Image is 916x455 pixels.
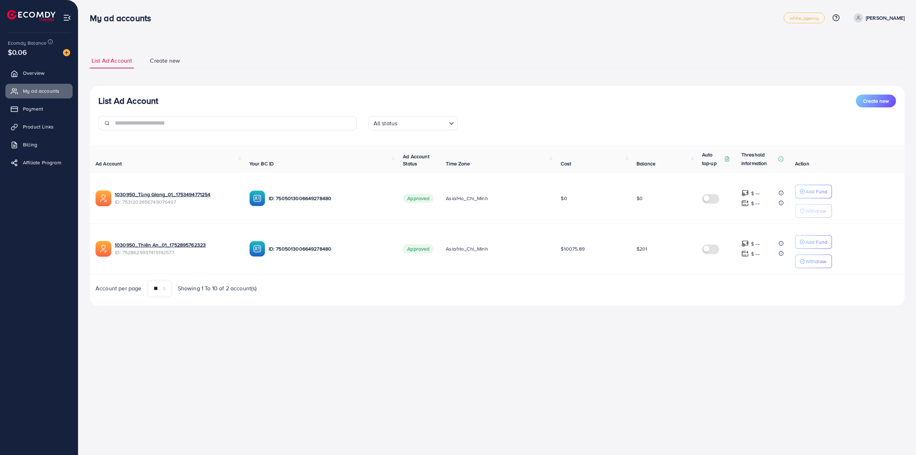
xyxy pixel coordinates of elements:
p: $ --- [751,199,760,208]
span: Asia/Ho_Chi_Minh [446,245,488,252]
span: Create new [863,97,889,105]
iframe: Chat [886,423,911,450]
span: Overview [23,69,44,77]
p: [PERSON_NAME] [866,14,905,22]
button: Create new [856,95,896,107]
p: $ --- [751,250,760,258]
span: Time Zone [446,160,470,167]
img: logo [7,10,55,21]
span: Ad Account Status [403,153,429,167]
button: Withdraw [795,255,832,268]
p: $ --- [751,239,760,248]
span: My ad accounts [23,87,59,95]
span: $10075.89 [561,245,584,252]
span: Account per page [96,284,142,292]
span: Showing 1 To 10 of 2 account(s) [178,284,257,292]
input: Search for option [399,117,446,129]
span: Action [795,160,809,167]
a: white_agency [784,13,825,23]
img: ic-ads-acc.e4c84228.svg [96,241,111,257]
span: Ad Account [96,160,122,167]
a: Payment [5,102,73,116]
img: menu [63,14,71,22]
span: Approved [403,244,434,253]
p: Auto top-up [702,150,723,168]
span: Billing [23,141,37,148]
p: Add Fund [805,238,827,246]
p: ID: 7505013006649278480 [269,245,392,253]
a: Billing [5,137,73,152]
span: ID: 7528629937415192577 [115,249,238,256]
p: Withdraw [805,207,826,215]
button: Add Fund [795,235,832,249]
span: Create new [150,57,180,65]
span: Cost [561,160,571,167]
span: ID: 7531202656749076497 [115,198,238,205]
button: Add Fund [795,185,832,198]
span: $0 [637,195,643,202]
div: <span class='underline'>1030950_Thiên An_01_1752895762323</span></br>7528629937415192577 [115,241,238,256]
span: $0 [561,195,567,202]
span: Asia/Ho_Chi_Minh [446,195,488,202]
span: Your BC ID [249,160,274,167]
span: All status [372,118,399,129]
span: Affiliate Program [23,159,61,166]
img: top-up amount [741,240,749,247]
p: Threshold information [741,150,776,168]
a: Overview [5,66,73,80]
div: <span class='underline'>1030950_Tùng Giang_01_1753494771254</span></br>7531202656749076497 [115,191,238,205]
a: 1030950_Tùng Giang_01_1753494771254 [115,191,238,198]
div: Search for option [368,116,458,130]
span: Approved [403,194,434,203]
a: Product Links [5,120,73,134]
h3: My ad accounts [90,13,157,23]
img: top-up amount [741,250,749,257]
p: $ --- [751,189,760,198]
img: ic-ads-acc.e4c84228.svg [96,190,111,206]
span: $0.06 [8,47,27,57]
p: Add Fund [805,187,827,196]
span: white_agency [790,16,819,20]
span: Ecomdy Balance [8,39,47,47]
span: Payment [23,105,43,112]
img: ic-ba-acc.ded83a64.svg [249,241,265,257]
span: Balance [637,160,656,167]
button: Withdraw [795,204,832,218]
p: Withdraw [805,257,826,266]
span: $201 [637,245,648,252]
a: Affiliate Program [5,155,73,170]
a: My ad accounts [5,84,73,98]
a: 1030950_Thiên An_01_1752895762323 [115,241,238,248]
img: image [63,49,70,56]
img: ic-ba-acc.ded83a64.svg [249,190,265,206]
img: top-up amount [741,189,749,197]
span: List Ad Account [92,57,132,65]
h3: List Ad Account [98,96,158,106]
span: Product Links [23,123,54,130]
img: top-up amount [741,199,749,207]
p: ID: 7505013006649278480 [269,194,392,203]
a: [PERSON_NAME] [851,13,905,23]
